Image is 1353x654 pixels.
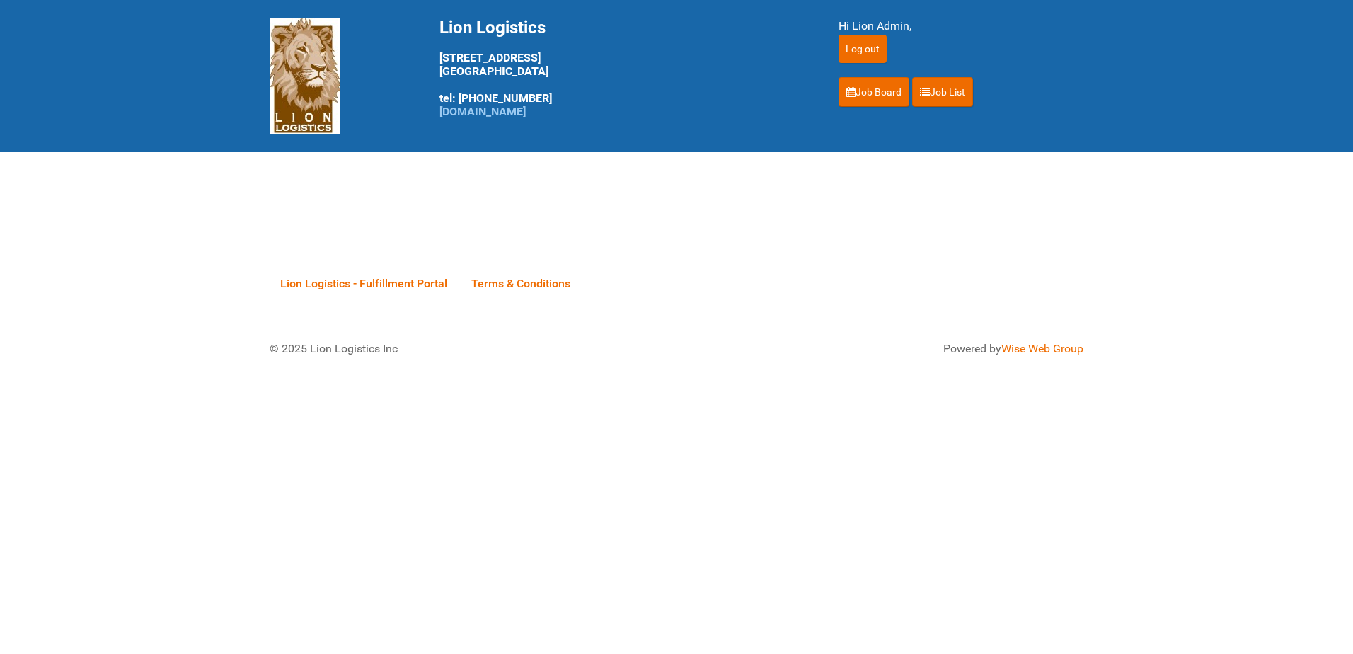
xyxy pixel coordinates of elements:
span: Lion Logistics [439,18,546,38]
span: Terms & Conditions [471,277,570,290]
a: Wise Web Group [1001,342,1083,355]
a: Lion Logistics - Fulfillment Portal [270,261,458,305]
input: Log out [839,35,887,63]
a: Terms & Conditions [461,261,581,305]
a: Job List [912,77,973,107]
img: Lion Logistics [270,18,340,134]
a: Job Board [839,77,909,107]
div: © 2025 Lion Logistics Inc [259,330,669,368]
div: [STREET_ADDRESS] [GEOGRAPHIC_DATA] tel: [PHONE_NUMBER] [439,18,803,118]
a: Lion Logistics [270,69,340,82]
div: Hi Lion Admin, [839,18,1083,35]
span: Lion Logistics - Fulfillment Portal [280,277,447,290]
a: [DOMAIN_NAME] [439,105,526,118]
div: Powered by [694,340,1083,357]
